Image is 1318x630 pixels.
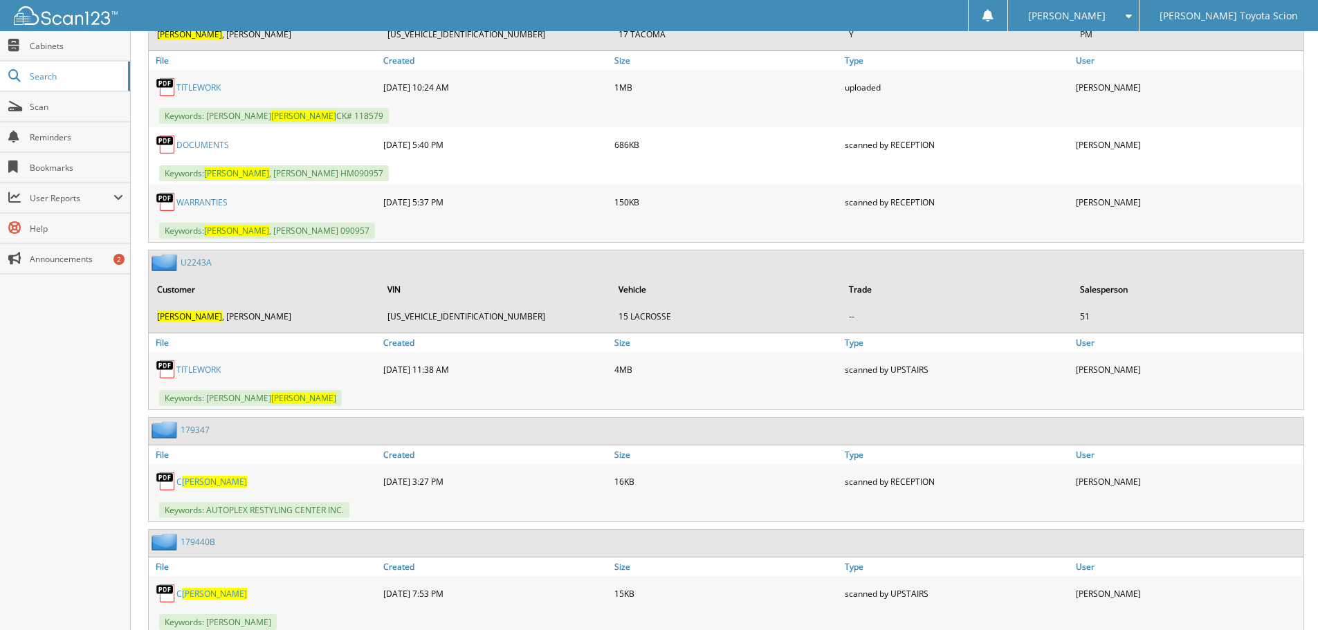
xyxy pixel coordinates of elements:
[841,131,1072,158] div: scanned by RECEPTION
[1072,355,1303,383] div: [PERSON_NAME]
[612,305,841,328] td: 15 LACROSSE
[159,165,389,181] span: Keywords: , [PERSON_NAME] HM090957
[149,557,380,576] a: File
[152,421,181,438] img: folder2.png
[1072,188,1303,216] div: [PERSON_NAME]
[156,77,176,98] img: PDF.png
[380,333,611,352] a: Created
[1073,305,1302,328] td: 51
[841,580,1072,607] div: scanned by UPSTAIRS
[149,51,380,70] a: File
[30,131,123,143] span: Reminders
[1073,23,1302,46] td: PM
[380,355,611,383] div: [DATE] 11:38 AM
[181,536,215,548] a: 179440B
[176,196,228,208] a: WARRANTIES
[380,557,611,576] a: Created
[159,502,349,518] span: Keywords: AUTOPLEX RESTYLING CENTER INC.
[612,275,841,304] th: Vehicle
[30,40,123,52] span: Cabinets
[156,134,176,155] img: PDF.png
[841,51,1072,70] a: Type
[841,188,1072,216] div: scanned by RECEPTION
[150,23,379,46] td: , [PERSON_NAME]
[150,275,379,304] th: Customer
[1072,333,1303,352] a: User
[30,101,123,113] span: Scan
[380,51,611,70] a: Created
[271,110,336,122] span: [PERSON_NAME]
[176,82,221,93] a: TITLEWORK
[157,311,222,322] span: [PERSON_NAME]
[149,333,380,352] a: File
[176,139,229,151] a: DOCUMENTS
[159,390,342,406] span: Keywords: [PERSON_NAME]
[182,476,247,488] span: [PERSON_NAME]
[150,305,379,328] td: , [PERSON_NAME]
[30,253,123,265] span: Announcements
[611,445,842,464] a: Size
[152,533,181,550] img: folder2.png
[380,580,611,607] div: [DATE] 7:53 PM
[612,23,841,46] td: 17 TACOMA
[842,23,1071,46] td: Y
[380,188,611,216] div: [DATE] 5:37 PM
[271,392,336,404] span: [PERSON_NAME]
[156,192,176,212] img: PDF.png
[380,467,611,495] div: [DATE] 3:27 PM
[841,445,1072,464] a: Type
[156,471,176,492] img: PDF.png
[176,588,247,600] a: C[PERSON_NAME]
[1072,73,1303,101] div: [PERSON_NAME]
[182,588,247,600] span: [PERSON_NAME]
[30,192,113,204] span: User Reports
[1249,564,1318,630] iframe: Chat Widget
[159,614,277,630] span: Keywords: [PERSON_NAME]
[841,355,1072,383] div: scanned by UPSTAIRS
[176,476,247,488] a: C[PERSON_NAME]
[841,467,1072,495] div: scanned by RECEPTION
[30,162,123,174] span: Bookmarks
[149,445,380,464] a: File
[1028,12,1106,20] span: [PERSON_NAME]
[204,225,269,237] span: [PERSON_NAME]
[1072,557,1303,576] a: User
[204,167,269,179] span: [PERSON_NAME]
[611,73,842,101] div: 1MB
[1072,467,1303,495] div: [PERSON_NAME]
[381,275,610,304] th: VIN
[181,257,212,268] a: U2243A
[1073,275,1302,304] th: Salesperson
[611,51,842,70] a: Size
[1072,51,1303,70] a: User
[380,73,611,101] div: [DATE] 10:24 AM
[156,583,176,604] img: PDF.png
[1160,12,1298,20] span: [PERSON_NAME] Toyota Scion
[611,355,842,383] div: 4MB
[611,467,842,495] div: 16KB
[842,275,1071,304] th: Trade
[157,28,222,40] span: [PERSON_NAME]
[380,131,611,158] div: [DATE] 5:40 PM
[152,254,181,271] img: folder2.png
[381,305,610,328] td: [US_VEHICLE_IDENTIFICATION_NUMBER]
[159,223,375,239] span: Keywords: , [PERSON_NAME] 090957
[113,254,125,265] div: 2
[14,6,118,25] img: scan123-logo-white.svg
[1072,131,1303,158] div: [PERSON_NAME]
[1072,445,1303,464] a: User
[381,23,610,46] td: [US_VEHICLE_IDENTIFICATION_NUMBER]
[842,305,1071,328] td: --
[380,445,611,464] a: Created
[1072,580,1303,607] div: [PERSON_NAME]
[30,223,123,234] span: Help
[156,359,176,380] img: PDF.png
[176,364,221,376] a: TITLEWORK
[611,333,842,352] a: Size
[611,580,842,607] div: 15KB
[611,557,842,576] a: Size
[841,557,1072,576] a: Type
[181,424,210,436] a: 179347
[159,108,389,124] span: Keywords: [PERSON_NAME] CK# 118579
